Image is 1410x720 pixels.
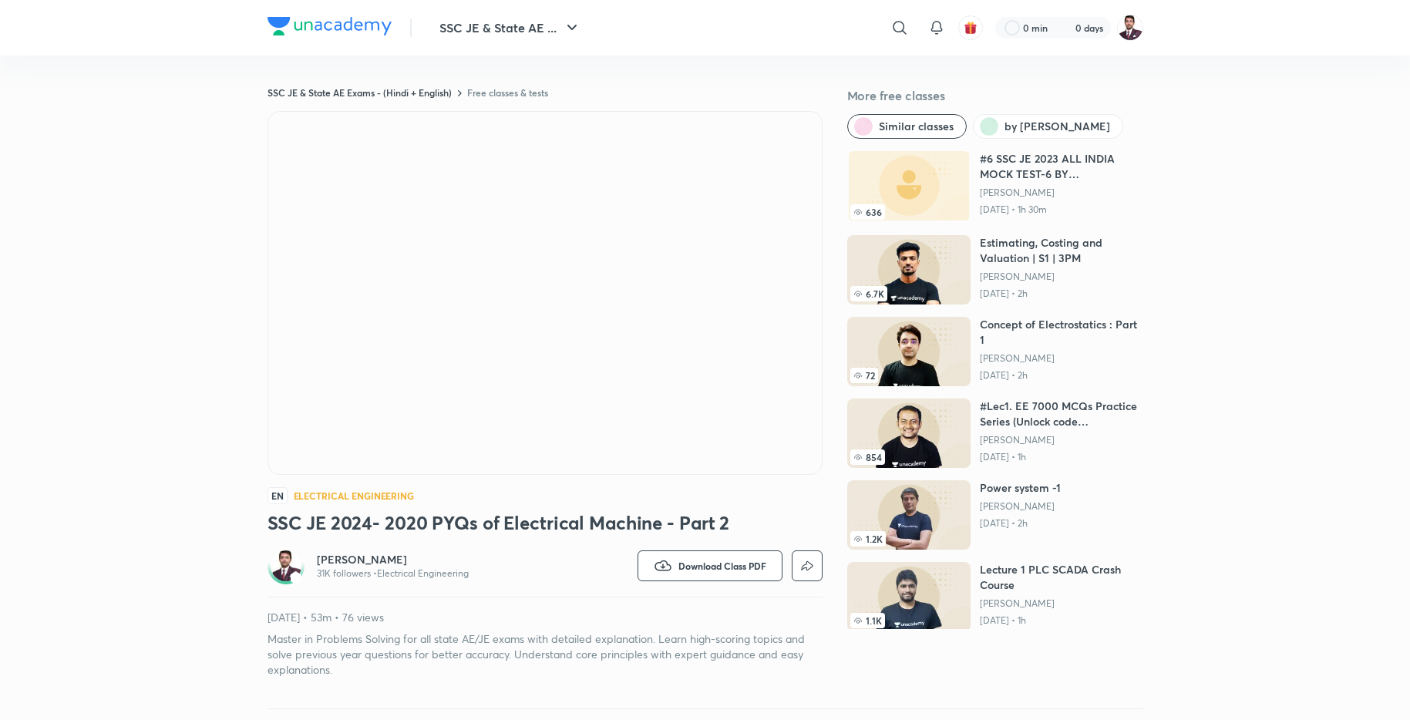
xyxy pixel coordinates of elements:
[268,487,288,504] span: EN
[467,86,548,99] a: Free classes & tests
[980,500,1061,513] a: [PERSON_NAME]
[973,114,1123,139] button: by Pawan Chandani
[1057,20,1072,35] img: streak
[980,399,1143,429] h6: #Lec1. EE 7000 MCQs Practice Series (Unlock code MACHINE10)
[638,550,782,581] button: Download Class PDF
[268,112,822,474] iframe: Class
[850,286,887,301] span: 6.7K
[980,517,1061,530] p: [DATE] • 2h
[268,86,452,99] a: SSC JE & State AE Exams - (Hindi + English)
[850,449,885,465] span: 854
[850,613,885,628] span: 1.1K
[980,288,1143,300] p: [DATE] • 2h
[268,17,392,39] a: Company Logo
[430,12,591,43] button: SSC JE & State AE ...
[980,480,1061,496] h6: Power system -1
[1004,119,1110,134] span: by Pawan Chandani
[268,610,823,625] p: [DATE] • 53m • 76 views
[980,187,1143,199] a: [PERSON_NAME]
[847,86,1143,105] h5: More free classes
[879,119,954,134] span: Similar classes
[980,451,1143,463] p: [DATE] • 1h
[268,17,392,35] img: Company Logo
[980,434,1143,446] a: [PERSON_NAME]
[850,204,885,220] span: 636
[847,114,967,139] button: Similar classes
[268,510,823,535] h3: SSC JE 2024- 2020 PYQs of Electrical Machine - Part 2
[958,15,983,40] button: avatar
[980,235,1143,266] h6: Estimating, Costing and Valuation | S1 | 3PM
[980,204,1143,216] p: [DATE] • 1h 30m
[850,368,878,383] span: 72
[268,547,305,584] a: Avatarbadge
[268,631,823,678] p: Master in Problems Solving for all state AE/JE exams with detailed explanation. Learn high-scorin...
[980,369,1143,382] p: [DATE] • 2h
[980,317,1143,348] h6: Concept of Electrostatics : Part 1
[964,21,978,35] img: avatar
[980,271,1143,283] a: [PERSON_NAME]
[317,552,469,567] a: [PERSON_NAME]
[980,562,1143,593] h6: Lecture 1 PLC SCADA Crash Course
[980,151,1143,182] h6: #6 SSC JE 2023 ALL INDIA MOCK TEST-6 BY [PERSON_NAME]
[294,491,415,500] h4: Electrical Engineering
[980,614,1143,627] p: [DATE] • 1h
[850,531,886,547] span: 1.2K
[271,550,301,581] img: Avatar
[291,573,301,584] img: badge
[1117,15,1143,41] img: Pawan Chandani
[980,352,1143,365] a: [PERSON_NAME]
[317,567,469,580] p: 31K followers • Electrical Engineering
[678,560,766,572] span: Download Class PDF
[980,597,1143,610] a: [PERSON_NAME]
